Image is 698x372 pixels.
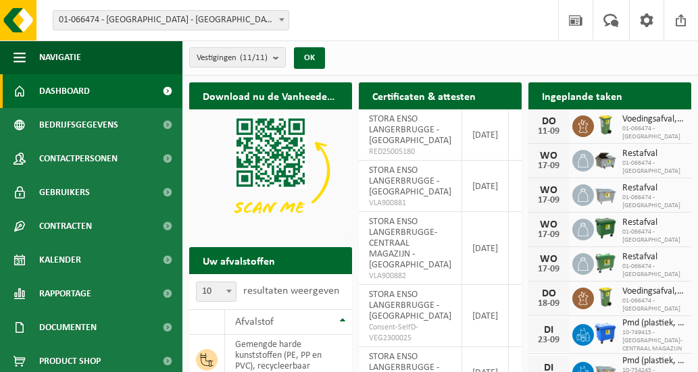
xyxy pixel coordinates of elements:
[369,198,451,209] span: VLA900881
[594,286,617,309] img: WB-0140-HPE-GN-50
[369,271,451,282] span: VLA900882
[535,185,562,196] div: WO
[535,151,562,161] div: WO
[189,247,289,273] h2: Uw afvalstoffen
[622,114,684,125] span: Voedingsafval, bevat producten van dierlijke oorsprong, onverpakt, categorie 3
[535,116,562,127] div: DO
[622,356,684,367] span: Pmd (plastiek, metaal, drankkartons) (bedrijven)
[535,299,562,309] div: 18-09
[39,243,81,277] span: Kalender
[594,113,617,136] img: WB-0140-HPE-GN-50
[622,125,684,141] span: 01-066474 - [GEOGRAPHIC_DATA]
[39,176,90,209] span: Gebruikers
[462,212,509,285] td: [DATE]
[622,194,684,210] span: 01-066474 - [GEOGRAPHIC_DATA]
[594,182,617,205] img: WB-2500-GAL-GY-01
[240,53,268,62] count: (11/11)
[39,108,118,142] span: Bedrijfsgegevens
[369,147,451,157] span: RED25005180
[369,114,451,146] span: STORA ENSO LANGERBRUGGE - [GEOGRAPHIC_DATA]
[7,342,226,372] iframe: chat widget
[39,209,92,243] span: Contracten
[622,217,684,228] span: Restafval
[594,217,617,240] img: WB-1100-HPE-GN-01
[622,228,684,244] span: 01-066474 - [GEOGRAPHIC_DATA]
[622,252,684,263] span: Restafval
[243,286,339,296] label: resultaten weergeven
[39,41,81,74] span: Navigatie
[53,11,289,30] span: 01-066474 - STORA ENSO LANGERBRUGGE - GENT
[535,254,562,265] div: WO
[369,322,451,344] span: Consent-SelfD-VEG2300025
[189,47,286,68] button: Vestigingen(11/11)
[369,290,451,321] span: STORA ENSO LANGERBRUGGE - [GEOGRAPHIC_DATA]
[462,109,509,161] td: [DATE]
[535,265,562,274] div: 17-09
[535,336,562,345] div: 23-09
[359,82,489,109] h2: Certificaten & attesten
[535,288,562,299] div: DO
[594,251,617,274] img: WB-0660-HPE-GN-01
[39,142,118,176] span: Contactpersonen
[189,82,352,109] h2: Download nu de Vanheede+ app!
[535,230,562,240] div: 17-09
[235,317,274,327] span: Afvalstof
[197,282,236,301] span: 10
[622,183,684,194] span: Restafval
[197,48,268,68] span: Vestigingen
[535,196,562,205] div: 17-09
[535,325,562,336] div: DI
[189,109,352,232] img: Download de VHEPlus App
[39,311,97,344] span: Documenten
[196,282,236,302] span: 10
[622,286,684,297] span: Voedingsafval, bevat producten van dierlijke oorsprong, onverpakt, categorie 3
[528,82,636,109] h2: Ingeplande taken
[594,148,617,171] img: WB-5000-GAL-GY-01
[594,322,617,345] img: WB-1100-HPE-BE-01
[622,159,684,176] span: 01-066474 - [GEOGRAPHIC_DATA]
[622,329,684,353] span: 10-749415 - [GEOGRAPHIC_DATA]-CENTRAAL MAGAZIJN
[369,165,451,197] span: STORA ENSO LANGERBRUGGE - [GEOGRAPHIC_DATA]
[535,127,562,136] div: 11-09
[535,219,562,230] div: WO
[535,161,562,171] div: 17-09
[53,10,289,30] span: 01-066474 - STORA ENSO LANGERBRUGGE - GENT
[462,285,509,347] td: [DATE]
[622,149,684,159] span: Restafval
[622,318,684,329] span: Pmd (plastiek, metaal, drankkartons) (bedrijven)
[462,161,509,212] td: [DATE]
[294,47,325,69] button: OK
[39,277,91,311] span: Rapportage
[369,217,451,270] span: STORA ENSO LANGERBRUGGE-CENTRAAL MAGAZIJN - [GEOGRAPHIC_DATA]
[622,263,684,279] span: 01-066474 - [GEOGRAPHIC_DATA]
[622,297,684,313] span: 01-066474 - [GEOGRAPHIC_DATA]
[39,74,90,108] span: Dashboard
